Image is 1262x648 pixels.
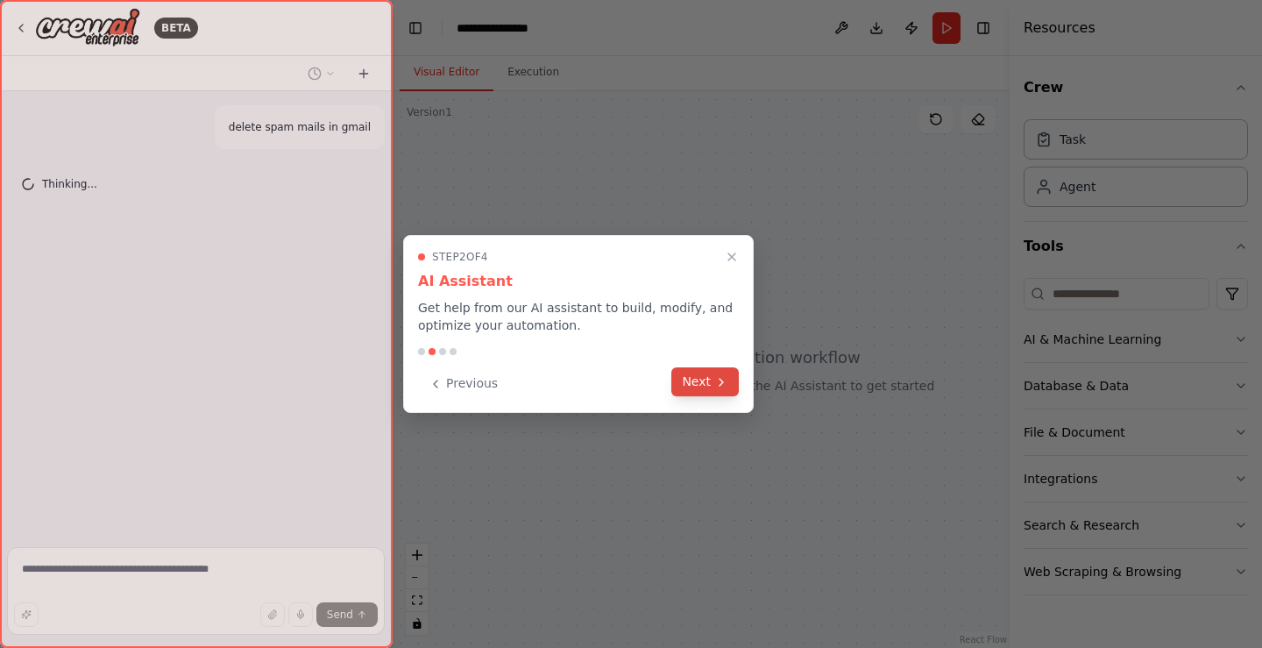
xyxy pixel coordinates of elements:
p: Get help from our AI assistant to build, modify, and optimize your automation. [418,299,739,334]
button: Close walkthrough [721,246,742,267]
button: Hide left sidebar [403,16,428,40]
span: Step 2 of 4 [432,250,488,264]
button: Next [671,367,739,396]
button: Previous [418,369,508,398]
h3: AI Assistant [418,271,739,292]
